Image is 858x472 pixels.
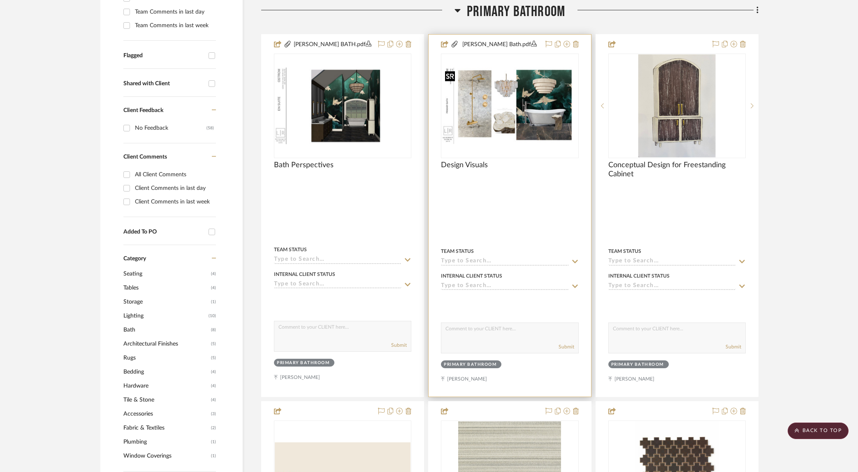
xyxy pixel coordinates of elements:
[441,272,502,280] div: Internal Client Status
[123,80,204,87] div: Shared with Client
[123,255,146,262] span: Category
[135,182,214,195] div: Client Comments in last day
[638,54,716,157] img: Conceptual Design for Freestanding Cabinet
[441,54,578,158] div: 0
[211,281,216,294] span: (4)
[608,248,641,255] div: Team Status
[123,365,209,379] span: Bedding
[467,3,565,21] span: Primary Bathroom
[206,122,214,135] div: (58)
[135,122,206,135] div: No Feedback
[123,379,209,393] span: Hardware
[441,283,568,290] input: Type to Search…
[788,423,849,439] scroll-to-top-button: BACK TO TOP
[211,421,216,435] span: (2)
[211,407,216,421] span: (3)
[211,351,216,365] span: (5)
[135,195,214,208] div: Client Comments in last week
[123,281,209,295] span: Tables
[608,272,670,280] div: Internal Client Status
[123,107,163,113] span: Client Feedback
[726,343,741,350] button: Submit
[211,449,216,463] span: (1)
[123,407,209,421] span: Accessories
[441,248,474,255] div: Team Status
[274,161,334,170] span: Bath Perspectives
[123,337,209,351] span: Architectural Finishes
[444,362,496,368] div: Primary Bathroom
[459,40,540,49] button: [PERSON_NAME] Bath.pdf
[211,337,216,350] span: (5)
[123,351,209,365] span: Rugs
[274,271,335,278] div: Internal Client Status
[123,309,206,323] span: Lighting
[277,360,329,366] div: Primary Bathroom
[123,435,209,449] span: Plumbing
[391,341,407,349] button: Submit
[123,154,167,160] span: Client Comments
[209,309,216,322] span: (10)
[135,168,214,181] div: All Client Comments
[211,379,216,393] span: (4)
[608,283,736,290] input: Type to Search…
[123,52,204,59] div: Flagged
[441,258,568,266] input: Type to Search…
[442,68,577,144] img: Design Visuals
[274,246,307,253] div: Team Status
[274,281,401,289] input: Type to Search…
[123,449,209,463] span: Window Coverings
[123,267,209,281] span: Seating
[211,393,216,407] span: (4)
[608,258,736,266] input: Type to Search…
[441,161,488,170] span: Design Visuals
[211,295,216,308] span: (1)
[211,435,216,449] span: (1)
[559,343,574,350] button: Submit
[274,256,401,264] input: Type to Search…
[611,362,664,368] div: Primary Bathroom
[275,68,410,144] img: Bath Perspectives
[123,393,209,407] span: Tile & Stone
[211,267,216,280] span: (4)
[211,323,216,336] span: (8)
[135,5,214,19] div: Team Comments in last day
[211,365,216,379] span: (4)
[292,40,373,49] button: [PERSON_NAME] BATH.pdf
[123,421,209,435] span: Fabric & Textiles
[608,161,746,179] span: Conceptual Design for Freestanding Cabinet
[123,229,204,236] div: Added To PO
[123,295,209,309] span: Storage
[123,323,209,337] span: Bath
[135,19,214,32] div: Team Comments in last week
[609,54,745,158] div: 0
